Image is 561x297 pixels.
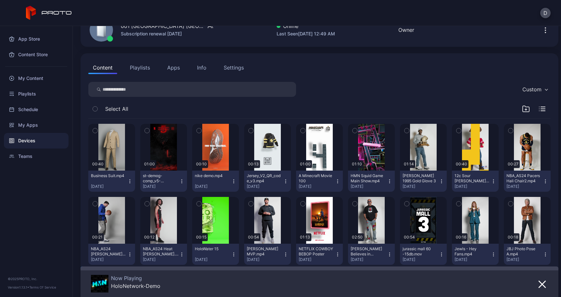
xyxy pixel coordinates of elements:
div: [DATE] [506,257,543,262]
button: Info [193,61,211,74]
div: Settings [224,64,244,71]
div: [DATE] [299,184,335,189]
a: Content Store [4,47,69,62]
div: Last Seen [DATE] 12:49 AM [277,30,335,38]
div: [DATE] [299,257,335,262]
div: NETFLIX COWBOY BEBOP Poster [299,246,334,257]
div: [DATE] [351,184,387,189]
div: Kenny Loften 1995 Gold Glove 3 [403,173,438,184]
div: Now Playing [111,275,160,281]
button: D [540,8,551,18]
div: Business Suit.mp4 [91,173,127,178]
button: A Minecraft Movie 100[DATE] [296,171,343,192]
div: Albert Pujols MVP.mp4 [247,246,282,257]
div: Jersey_V2_QR_code_v3.mp4 [247,173,282,184]
div: [DATE] [455,257,491,262]
div: 001 [GEOGRAPHIC_DATA] [GEOGRAPHIC_DATA] [121,22,205,30]
div: NBA_AS24 Mavs Doncic Dribble.mp4 [91,246,127,257]
div: [DATE] [403,257,439,262]
div: NBA_AS24 Heat Jaquez Merch.mp4 [143,246,179,257]
button: NETFLIX COWBOY BEBOP Poster[DATE] [296,244,343,265]
button: Custom [519,82,551,97]
div: [DATE] [247,184,283,189]
a: My Content [4,71,69,86]
div: Online [277,22,335,30]
div: Info [197,64,206,71]
div: [DATE] [91,257,127,262]
div: HoloWater 15 [195,246,231,252]
button: Settings [219,61,248,74]
button: [PERSON_NAME] 1995 Gold Glove 3[DATE] [400,171,447,192]
span: Select All [105,105,128,113]
div: [DATE] [91,184,127,189]
button: NBA_AS24 Pacers Hali Chair2.mp4[DATE] [504,171,551,192]
div: [DATE] [143,184,179,189]
div: [DATE] [195,184,231,189]
div: st-demog-comp_v5-VO_1(1).mp4 [143,173,179,184]
div: [DATE] [455,184,491,189]
div: Custom [522,86,542,93]
button: Playlists [125,61,155,74]
button: JBJ Photo Pose A.mp4[DATE] [504,244,551,265]
button: [PERSON_NAME] Believes in Proto.mp4[DATE] [348,244,395,265]
div: nike demo.mp4 [195,173,231,178]
div: HoloNetwork-Demo [111,283,160,289]
div: [DATE] [506,184,543,189]
button: jurassic mall 60 -15db.mov[DATE] [400,244,447,265]
div: Howie Mandel Believes in Proto.mp4 [351,246,386,257]
div: A Minecraft Movie 100 [299,173,334,184]
button: [PERSON_NAME] MVP.mp4[DATE] [244,244,291,265]
button: HMN Squid Game Main Show.mp4[DATE] [348,171,395,192]
a: Schedule [4,102,69,117]
div: Owner [398,26,414,34]
a: Playlists [4,86,69,102]
button: HoloWater 15[DATE] [192,244,239,265]
a: App Store [4,31,69,47]
div: HMN Squid Game Main Show.mp4 [351,173,386,184]
div: Jewls - Hey Fans.mp4 [455,246,490,257]
div: [DATE] [143,257,179,262]
button: st-demog-comp_v5-VO_1(1).mp4[DATE] [140,171,187,192]
button: 12c Sour [PERSON_NAME] Clap on the Beat.mp4[DATE] [452,171,499,192]
button: Business Suit.mp4[DATE] [88,171,135,192]
button: NBA_AS24 Heat [PERSON_NAME].mp4[DATE] [140,244,187,265]
a: Terms Of Service [29,285,56,289]
div: 12c Sour Dough Sam Clap on the Beat.mp4 [455,173,490,184]
div: [DATE] [403,184,439,189]
span: Version 1.13.1 • [8,285,29,289]
button: Jersey_V2_QR_code_v3.mp4[DATE] [244,171,291,192]
div: Subscription renewal [DATE] [121,30,213,38]
a: Teams [4,148,69,164]
button: NBA_AS24 [PERSON_NAME] Dribble.mp4[DATE] [88,244,135,265]
button: Apps [163,61,184,74]
button: nike demo.mp4[DATE] [192,171,239,192]
div: NBA_AS24 Pacers Hali Chair2.mp4 [506,173,542,184]
button: Content [88,61,117,74]
a: Devices [4,133,69,148]
div: [DATE] [247,257,283,262]
a: My Apps [4,117,69,133]
div: [DATE] [351,257,387,262]
div: [DATE] [195,257,231,262]
div: © 2025 PROTO, Inc. [8,276,65,281]
div: jurassic mall 60 -15db.mov [403,246,438,257]
button: Jewls - Hey Fans.mp4[DATE] [452,244,499,265]
div: JBJ Photo Pose A.mp4 [506,246,542,257]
